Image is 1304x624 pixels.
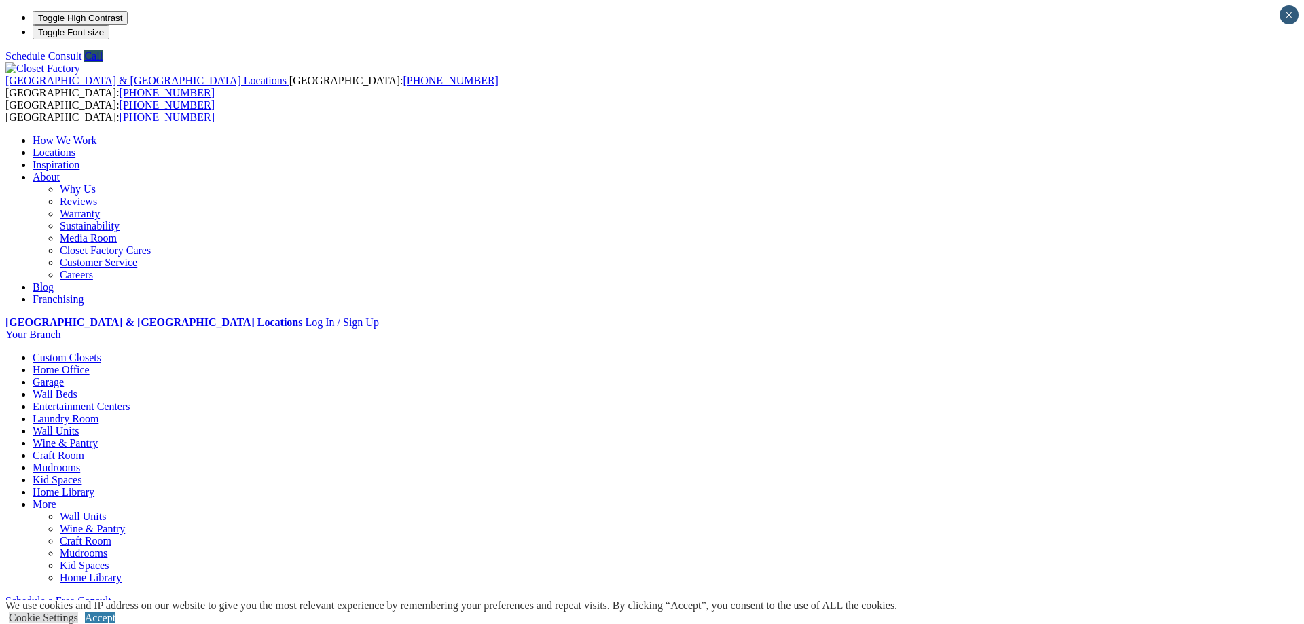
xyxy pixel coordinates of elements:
[33,437,98,449] a: Wine & Pantry
[33,425,79,437] a: Wall Units
[5,316,302,328] a: [GEOGRAPHIC_DATA] & [GEOGRAPHIC_DATA] Locations
[403,75,498,86] a: [PHONE_NUMBER]
[33,462,80,473] a: Mudrooms
[33,388,77,400] a: Wall Beds
[33,364,90,375] a: Home Office
[33,498,56,510] a: More menu text will display only on big screen
[60,269,93,280] a: Careers
[33,159,79,170] a: Inspiration
[33,293,84,305] a: Franchising
[33,413,98,424] a: Laundry Room
[5,62,80,75] img: Closet Factory
[60,196,97,207] a: Reviews
[60,511,106,522] a: Wall Units
[33,134,97,146] a: How We Work
[120,99,215,111] a: [PHONE_NUMBER]
[38,27,104,37] span: Toggle Font size
[5,600,897,612] div: We use cookies and IP address on our website to give you the most relevant experience by remember...
[60,257,137,268] a: Customer Service
[33,11,128,25] button: Toggle High Contrast
[1280,5,1299,24] button: Close
[33,352,101,363] a: Custom Closets
[33,449,84,461] a: Craft Room
[60,208,100,219] a: Warranty
[120,87,215,98] a: [PHONE_NUMBER]
[33,25,109,39] button: Toggle Font size
[60,183,96,195] a: Why Us
[305,316,378,328] a: Log In / Sign Up
[5,75,499,98] span: [GEOGRAPHIC_DATA]: [GEOGRAPHIC_DATA]:
[60,232,117,244] a: Media Room
[5,75,289,86] a: [GEOGRAPHIC_DATA] & [GEOGRAPHIC_DATA] Locations
[60,547,107,559] a: Mudrooms
[33,474,81,485] a: Kid Spaces
[33,147,75,158] a: Locations
[33,281,54,293] a: Blog
[33,376,64,388] a: Garage
[5,99,215,123] span: [GEOGRAPHIC_DATA]: [GEOGRAPHIC_DATA]:
[5,595,111,606] a: Schedule a Free Consult (opens a dropdown menu)
[33,401,130,412] a: Entertainment Centers
[5,329,60,340] a: Your Branch
[5,50,81,62] a: Schedule Consult
[84,50,103,62] a: Call
[33,486,94,498] a: Home Library
[60,535,111,547] a: Craft Room
[60,559,109,571] a: Kid Spaces
[85,612,115,623] a: Accept
[5,75,287,86] span: [GEOGRAPHIC_DATA] & [GEOGRAPHIC_DATA] Locations
[60,244,151,256] a: Closet Factory Cares
[33,171,60,183] a: About
[60,523,125,534] a: Wine & Pantry
[120,111,215,123] a: [PHONE_NUMBER]
[9,612,78,623] a: Cookie Settings
[38,13,122,23] span: Toggle High Contrast
[60,220,120,232] a: Sustainability
[60,572,122,583] a: Home Library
